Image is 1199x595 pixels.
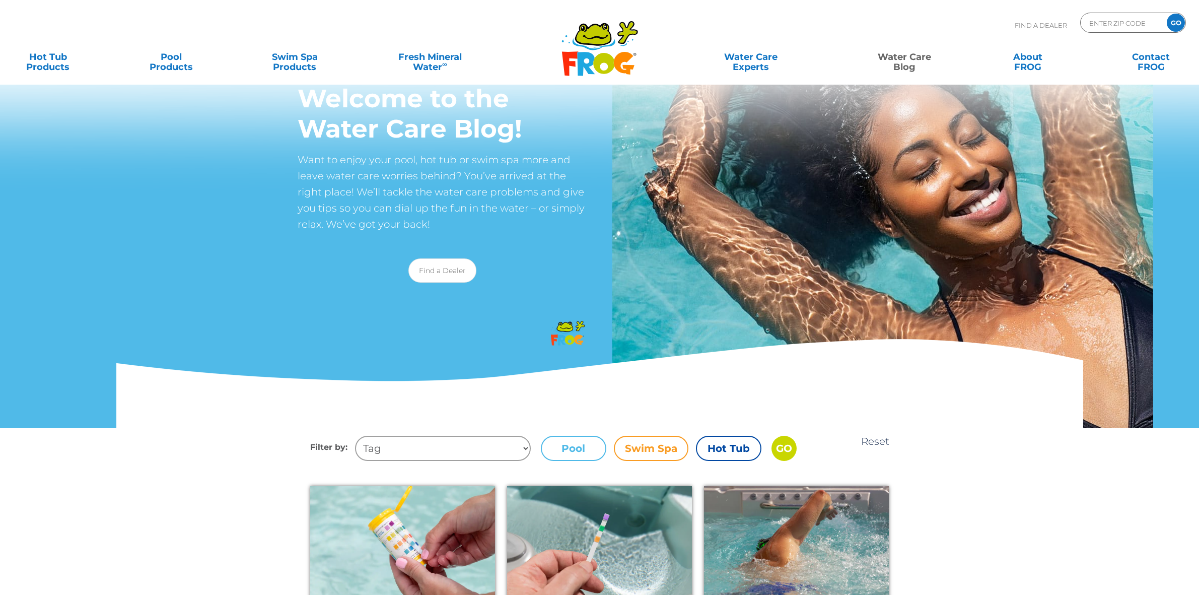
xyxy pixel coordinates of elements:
[614,436,688,461] label: Swim Spa
[1088,16,1156,30] input: Zip Code Form
[861,435,889,447] a: Reset
[696,436,761,461] label: Hot Tub
[1167,14,1185,32] input: GO
[980,47,1076,67] a: AboutFROG
[541,436,606,461] label: Pool
[442,60,447,68] sup: ∞
[408,258,476,283] a: Find a Dealer
[771,436,797,461] input: GO
[310,436,355,461] h4: Filter by:
[1015,13,1067,38] p: Find A Dealer
[1103,47,1198,67] a: ContactFROG
[123,47,219,67] a: PoolProducts
[857,47,952,67] a: Water CareBlog
[247,47,342,67] a: Swim SpaProducts
[673,47,829,67] a: Water CareExperts
[370,47,490,67] a: Fresh MineralWater∞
